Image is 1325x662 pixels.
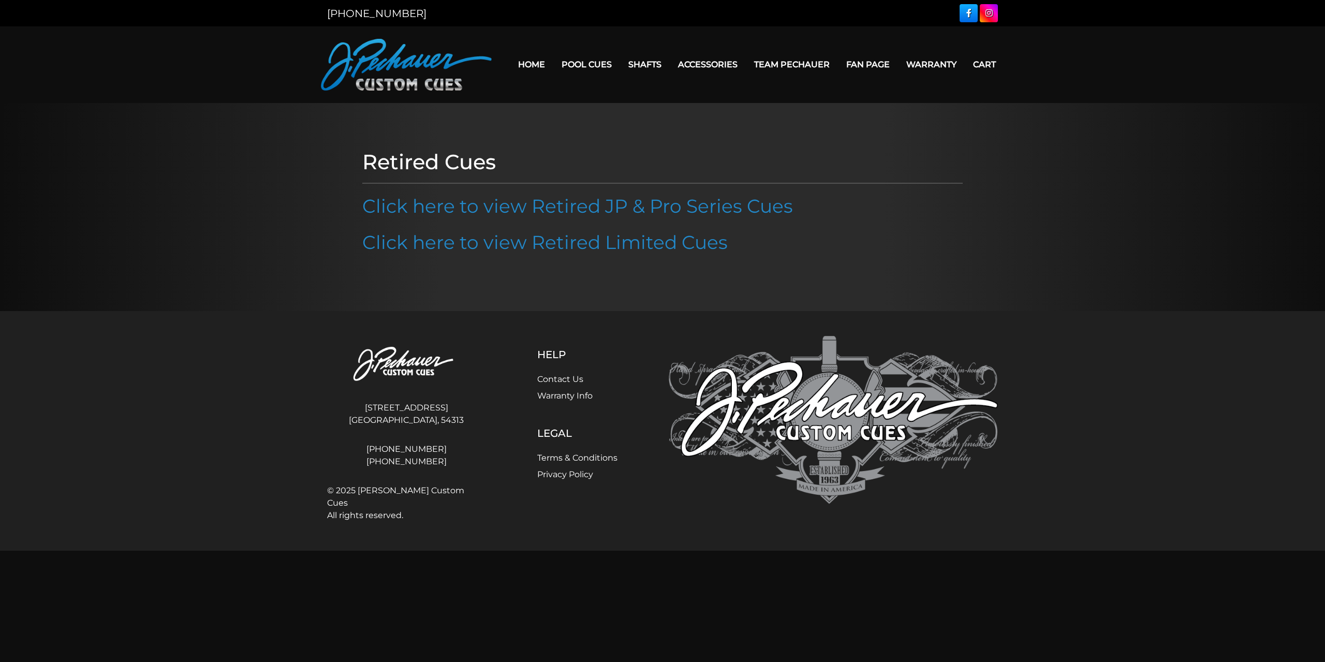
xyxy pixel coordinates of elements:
[537,469,593,479] a: Privacy Policy
[362,231,728,254] a: Click here to view Retired Limited Cues
[362,150,963,174] h1: Retired Cues
[620,51,670,78] a: Shafts
[537,391,593,401] a: Warranty Info
[537,348,617,361] h5: Help
[327,336,485,393] img: Pechauer Custom Cues
[669,336,998,504] img: Pechauer Custom Cues
[838,51,898,78] a: Fan Page
[670,51,746,78] a: Accessories
[553,51,620,78] a: Pool Cues
[327,443,485,455] a: [PHONE_NUMBER]
[537,427,617,439] h5: Legal
[327,484,485,522] span: © 2025 [PERSON_NAME] Custom Cues All rights reserved.
[327,7,426,20] a: [PHONE_NUMBER]
[327,398,485,431] address: [STREET_ADDRESS] [GEOGRAPHIC_DATA], 54313
[898,51,965,78] a: Warranty
[321,39,492,91] img: Pechauer Custom Cues
[965,51,1004,78] a: Cart
[510,51,553,78] a: Home
[746,51,838,78] a: Team Pechauer
[537,374,583,384] a: Contact Us
[327,455,485,468] a: [PHONE_NUMBER]
[362,195,793,217] a: Click here to view Retired JP & Pro Series Cues
[537,453,617,463] a: Terms & Conditions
